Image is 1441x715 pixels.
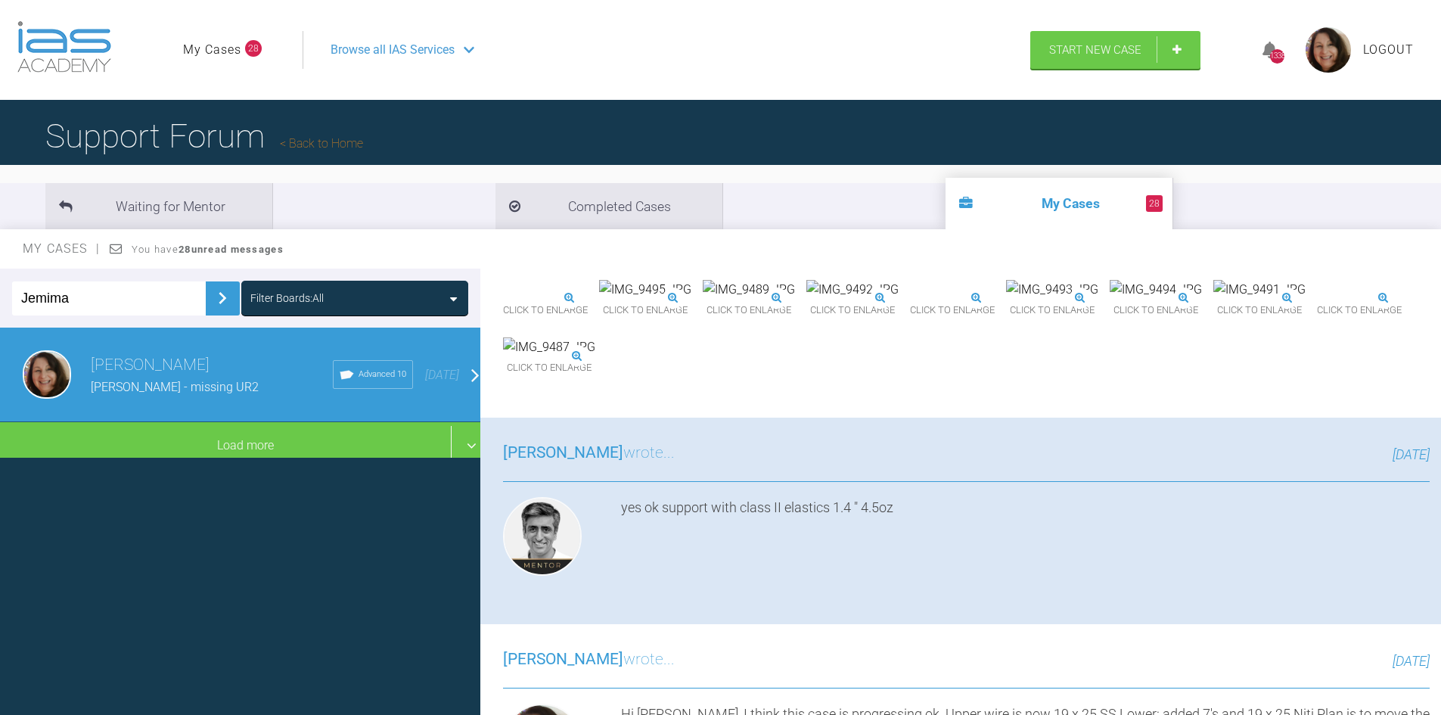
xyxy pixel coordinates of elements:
[12,281,206,316] input: Enter Case ID or Title
[503,280,595,300] img: IMG_9496.JPG
[621,497,1430,582] div: yes ok support with class II elastics 1.4 " 4.5oz
[710,280,803,300] img: IMG_9489.JPG
[946,178,1172,229] li: My Cases
[1363,40,1414,60] a: Logout
[132,244,284,255] span: You have
[45,110,363,163] h1: Support Forum
[17,21,111,73] img: logo-light.3e3ef733.png
[607,280,699,300] img: IMG_9495.JPG
[1325,299,1409,322] span: Click to enlarge
[45,183,272,229] li: Waiting for Mentor
[503,299,595,322] span: Click to enlarge
[710,299,803,322] span: Click to enlarge
[1221,299,1313,322] span: Click to enlarge
[245,40,262,57] span: 28
[1146,195,1163,212] span: 28
[1049,43,1141,57] span: Start New Case
[1221,280,1313,300] img: IMG_9491.JPG
[1014,299,1106,322] span: Click to enlarge
[425,368,459,382] span: [DATE]
[250,290,324,306] div: Filter Boards: All
[179,244,284,255] strong: 28 unread messages
[91,353,333,378] h3: [PERSON_NAME]
[1306,27,1351,73] img: profile.png
[331,40,455,60] span: Browse all IAS Services
[814,280,906,300] img: IMG_9492.JPG
[359,368,406,381] span: Advanced 10
[503,356,595,380] span: Click to enlarge
[495,183,722,229] li: Completed Cases
[23,350,71,399] img: Lana Gilchrist
[1270,49,1284,64] div: 1338
[503,497,582,576] img: Asif Chatoo
[1393,446,1430,462] span: [DATE]
[503,443,623,462] span: [PERSON_NAME]
[1117,280,1210,300] img: IMG_9494.JPG
[91,380,259,394] span: [PERSON_NAME] - missing UR2
[503,647,675,673] h3: wrote...
[183,40,241,60] a: My Cases
[503,337,595,357] img: IMG_9487.JPG
[1030,31,1200,69] a: Start New Case
[503,440,675,466] h3: wrote...
[280,136,363,151] a: Back to Home
[503,650,623,668] span: [PERSON_NAME]
[814,299,906,322] span: Click to enlarge
[1117,299,1210,322] span: Click to enlarge
[23,241,101,256] span: My Cases
[1014,280,1106,300] img: IMG_9493.JPG
[1393,653,1430,669] span: [DATE]
[918,299,1002,322] span: Click to enlarge
[210,286,234,310] img: chevronRight.28bd32b0.svg
[607,299,699,322] span: Click to enlarge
